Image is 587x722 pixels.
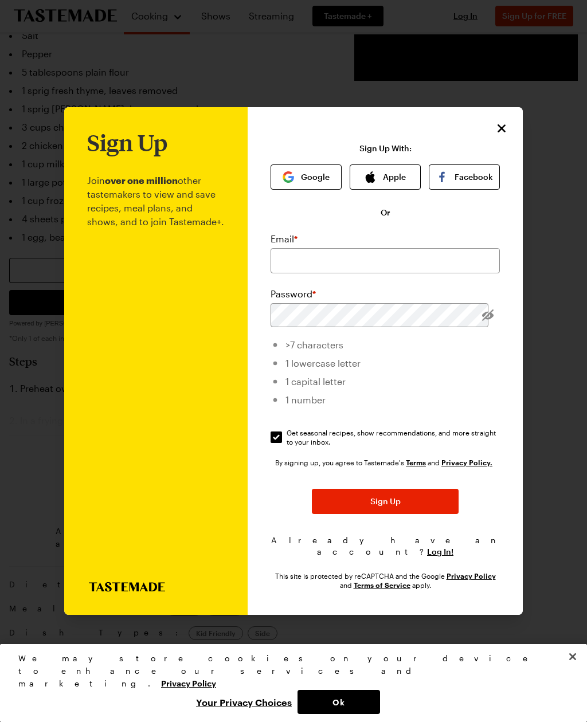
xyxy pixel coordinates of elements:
button: Apple [350,164,421,190]
label: Password [271,287,316,301]
a: Google Terms of Service [354,580,410,590]
b: over one million [105,175,178,186]
div: We may store cookies on your device to enhance our services and marketing. [18,652,559,690]
label: Email [271,232,298,246]
h1: Sign Up [87,130,167,155]
span: >7 characters [285,339,343,350]
button: Your Privacy Choices [190,690,298,714]
p: Join other tastemakers to view and save recipes, meal plans, and shows, and to join Tastemade+. [87,155,225,582]
div: Privacy [18,652,559,714]
button: Log In! [427,546,453,558]
div: This site is protected by reCAPTCHA and the Google and apply. [271,571,500,590]
span: 1 number [285,394,326,405]
button: Google [271,164,342,190]
a: Tastemade Privacy Policy [441,457,492,467]
span: Get seasonal recipes, show recommendations, and more straight to your inbox. [287,428,501,446]
button: Facebook [429,164,500,190]
span: Sign Up [370,496,401,507]
p: Sign Up With: [359,144,412,153]
span: Or [381,207,390,218]
button: Close [494,121,509,136]
a: Google Privacy Policy [447,571,496,580]
input: Get seasonal recipes, show recommendations, and more straight to your inbox. [271,431,282,443]
span: 1 lowercase letter [285,358,361,368]
a: More information about your privacy, opens in a new tab [161,677,216,688]
button: Close [560,644,585,669]
button: Sign Up [312,489,459,514]
button: Ok [298,690,380,714]
span: 1 capital letter [285,376,346,387]
a: Tastemade Terms of Service [406,457,426,467]
span: Already have an account? [271,535,500,556]
div: By signing up, you agree to Tastemade's and [275,457,495,468]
